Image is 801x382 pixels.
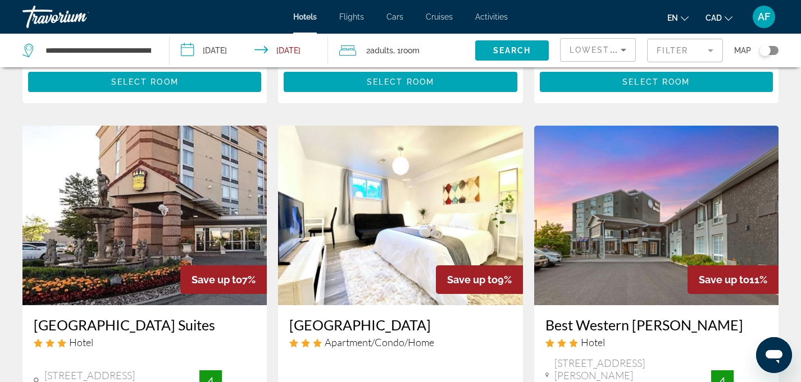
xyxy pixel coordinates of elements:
[339,12,364,21] a: Flights
[400,46,420,55] span: Room
[393,43,420,58] span: , 1
[475,40,549,61] button: Search
[284,75,517,87] a: Select Room
[436,265,523,294] div: 9%
[325,336,434,348] span: Apartment/Condo/Home
[581,336,605,348] span: Hotel
[545,316,767,333] a: Best Western [PERSON_NAME]
[426,12,453,21] a: Cruises
[192,274,242,286] span: Save up to
[284,72,517,92] button: Select Room
[289,316,511,333] a: [GEOGRAPHIC_DATA]
[370,46,393,55] span: Adults
[667,10,689,26] button: Change language
[34,336,256,348] div: 3 star Hotel
[28,72,261,92] button: Select Room
[289,336,511,348] div: 3 star Apartment
[534,126,779,305] img: Hotel image
[278,126,522,305] img: Hotel image
[328,34,475,67] button: Travelers: 2 adults, 0 children
[734,43,751,58] span: Map
[69,336,93,348] span: Hotel
[545,336,767,348] div: 3 star Hotel
[293,12,317,21] a: Hotels
[475,12,508,21] a: Activities
[751,45,779,56] button: Toggle map
[180,265,267,294] div: 7%
[493,46,531,55] span: Search
[688,265,779,294] div: 11%
[706,10,732,26] button: Change currency
[706,13,722,22] span: CAD
[756,337,792,373] iframe: Button to launch messaging window
[22,126,267,305] img: Hotel image
[170,34,328,67] button: Check-in date: Sep 9, 2025 Check-out date: Sep 10, 2025
[540,72,773,92] button: Select Room
[758,11,770,22] span: AF
[111,77,179,86] span: Select Room
[447,274,498,286] span: Save up to
[28,75,261,87] a: Select Room
[570,45,641,54] span: Lowest Price
[667,13,678,22] span: en
[386,12,403,21] a: Cars
[366,43,393,58] span: 2
[22,2,135,31] a: Travorium
[34,316,256,333] a: [GEOGRAPHIC_DATA] Suites
[540,75,773,87] a: Select Room
[367,77,434,86] span: Select Room
[647,38,723,63] button: Filter
[622,77,690,86] span: Select Room
[699,274,749,286] span: Save up to
[570,43,626,57] mat-select: Sort by
[749,5,779,29] button: User Menu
